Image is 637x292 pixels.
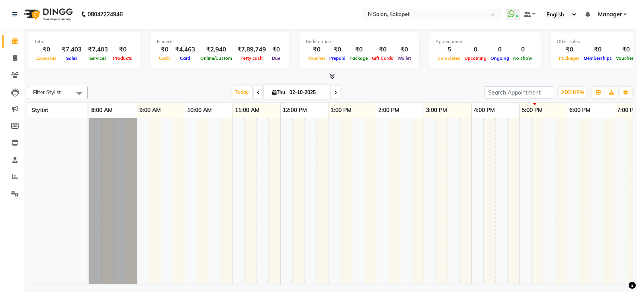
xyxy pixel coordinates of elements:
[395,45,413,54] div: ₹0
[485,86,554,99] input: Search Appointment
[370,45,395,54] div: ₹0
[85,45,111,54] div: ₹7,403
[328,105,354,116] a: 1:00 PM
[561,89,584,95] span: ADD NEW
[557,45,582,54] div: ₹0
[348,55,370,61] span: Package
[463,55,488,61] span: Upcoming
[327,45,348,54] div: ₹0
[157,38,283,45] div: Finance
[306,45,327,54] div: ₹0
[306,55,327,61] span: Voucher
[64,55,80,61] span: Sales
[198,55,234,61] span: Online/Custom
[511,55,534,61] span: No show
[20,3,75,26] img: logo
[87,55,109,61] span: Services
[185,105,214,116] a: 10:00 AM
[34,45,59,54] div: ₹0
[488,45,511,54] div: 0
[520,105,545,116] a: 5:00 PM
[88,3,123,26] b: 08047224946
[582,45,614,54] div: ₹0
[376,105,401,116] a: 2:00 PM
[31,107,48,114] span: Stylist
[137,105,163,116] a: 9:00 AM
[598,10,622,19] span: Manager
[34,55,59,61] span: Expenses
[238,55,265,61] span: Petty cash
[370,55,395,61] span: Gift Cards
[172,45,198,54] div: ₹4,463
[424,105,449,116] a: 3:00 PM
[472,105,497,116] a: 4:00 PM
[59,45,85,54] div: ₹7,403
[582,55,614,61] span: Memberships
[270,55,282,61] span: Due
[463,45,488,54] div: 0
[395,55,413,61] span: Wallet
[511,45,534,54] div: 0
[233,105,262,116] a: 11:00 AM
[232,86,252,99] span: Today
[89,105,115,116] a: 8:00 AM
[269,45,283,54] div: ₹0
[111,45,134,54] div: ₹0
[34,38,134,45] div: Total
[557,55,582,61] span: Packages
[33,89,61,95] span: Filter Stylist
[559,87,586,98] button: ADD NEW
[281,105,309,116] a: 12:00 PM
[157,45,172,54] div: ₹0
[306,38,413,45] div: Redemption
[234,45,269,54] div: ₹7,89,749
[198,45,234,54] div: ₹2,940
[436,45,463,54] div: 5
[111,55,134,61] span: Products
[567,105,592,116] a: 6:00 PM
[287,87,327,99] input: 2025-10-02
[488,55,511,61] span: Ongoing
[327,55,348,61] span: Prepaid
[436,55,463,61] span: Completed
[157,55,172,61] span: Cash
[270,89,287,95] span: Thu
[178,55,192,61] span: Card
[436,38,534,45] div: Appointment
[348,45,370,54] div: ₹0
